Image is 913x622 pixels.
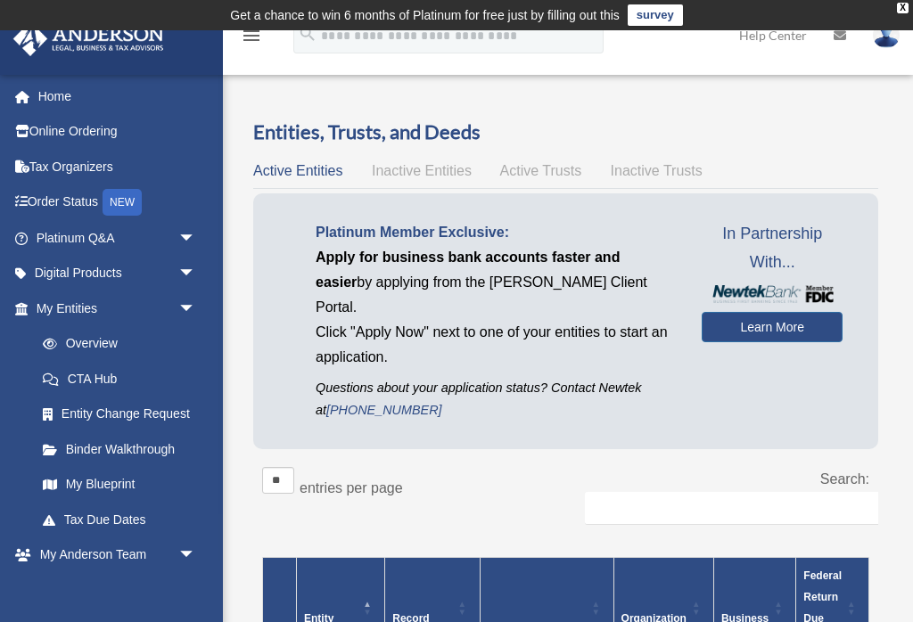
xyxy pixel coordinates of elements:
[25,361,214,397] a: CTA Hub
[25,397,214,432] a: Entity Change Request
[298,24,317,44] i: search
[178,256,214,292] span: arrow_drop_down
[25,326,205,362] a: Overview
[12,537,223,573] a: My Anderson Teamarrow_drop_down
[12,220,223,256] a: Platinum Q&Aarrow_drop_down
[372,163,472,178] span: Inactive Entities
[230,4,620,26] div: Get a chance to win 6 months of Platinum for free just by filling out this
[25,502,214,537] a: Tax Due Dates
[300,480,403,495] label: entries per page
[241,31,262,46] a: menu
[103,189,142,216] div: NEW
[316,320,675,370] p: Click "Apply Now" next to one of your entities to start an application.
[628,4,683,26] a: survey
[316,245,675,320] p: by applying from the [PERSON_NAME] Client Portal.
[253,119,878,146] h3: Entities, Trusts, and Deeds
[178,537,214,574] span: arrow_drop_down
[702,312,843,342] a: Learn More
[178,220,214,257] span: arrow_drop_down
[12,78,223,114] a: Home
[897,3,909,13] div: close
[8,21,169,56] img: Anderson Advisors Platinum Portal
[611,163,703,178] span: Inactive Trusts
[500,163,582,178] span: Active Trusts
[820,471,869,487] label: Search:
[316,377,675,421] p: Questions about your application status? Contact Newtek at
[316,220,675,245] p: Platinum Member Exclusive:
[702,220,843,276] span: In Partnership With...
[178,291,214,327] span: arrow_drop_down
[316,250,620,290] span: Apply for business bank accounts faster and easier
[25,431,214,467] a: Binder Walkthrough
[12,114,223,150] a: Online Ordering
[241,25,262,46] i: menu
[12,184,223,221] a: Order StatusNEW
[25,467,214,503] a: My Blueprint
[873,22,900,48] img: User Pic
[12,256,223,291] a: Digital Productsarrow_drop_down
[12,291,214,326] a: My Entitiesarrow_drop_down
[12,149,223,184] a: Tax Organizers
[326,403,442,417] a: [PHONE_NUMBER]
[253,163,342,178] span: Active Entities
[711,285,834,303] img: NewtekBankLogoSM.png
